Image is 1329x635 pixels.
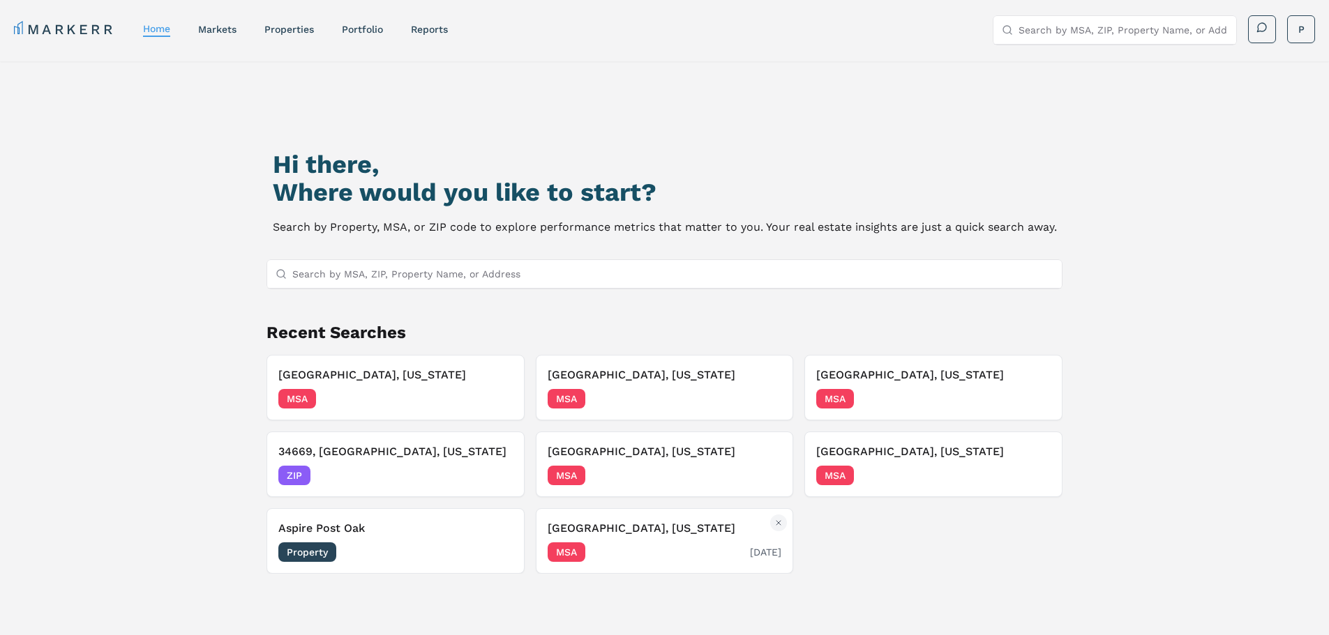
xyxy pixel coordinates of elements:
[548,367,782,383] h3: [GEOGRAPHIC_DATA], [US_STATE]
[143,23,170,34] a: home
[278,520,513,537] h3: Aspire Post Oak
[1287,15,1315,43] button: P
[536,355,794,420] button: Remove Sanford, Florida[GEOGRAPHIC_DATA], [US_STATE]MSA[DATE]
[804,431,1063,497] button: Remove Houston, Texas[GEOGRAPHIC_DATA], [US_STATE]MSA[DATE]
[481,468,513,482] span: [DATE]
[536,508,794,574] button: Remove Austin, Texas[GEOGRAPHIC_DATA], [US_STATE]MSA[DATE]
[481,392,513,406] span: [DATE]
[266,431,525,497] button: Remove 34669, Hudson, Florida34669, [GEOGRAPHIC_DATA], [US_STATE]ZIP[DATE]
[816,367,1051,383] h3: [GEOGRAPHIC_DATA], [US_STATE]
[1298,22,1305,36] span: P
[273,151,1057,178] h1: Hi there,
[278,389,316,408] span: MSA
[292,260,1054,288] input: Search by MSA, ZIP, Property Name, or Address
[278,542,336,562] span: Property
[278,443,513,460] h3: 34669, [GEOGRAPHIC_DATA], [US_STATE]
[548,520,782,537] h3: [GEOGRAPHIC_DATA], [US_STATE]
[411,24,448,35] a: reports
[1019,468,1051,482] span: [DATE]
[266,321,1063,344] h2: Recent Searches
[816,443,1051,460] h3: [GEOGRAPHIC_DATA], [US_STATE]
[198,24,236,35] a: markets
[481,545,513,559] span: [DATE]
[264,24,314,35] a: properties
[536,431,794,497] button: Remove Frisco, Texas[GEOGRAPHIC_DATA], [US_STATE]MSA[DATE]
[750,545,781,559] span: [DATE]
[266,355,525,420] button: Remove Denver, Colorado[GEOGRAPHIC_DATA], [US_STATE]MSA[DATE]
[548,542,585,562] span: MSA
[273,178,1057,206] h2: Where would you like to start?
[770,514,787,531] button: Remove Austin, Texas
[342,24,383,35] a: Portfolio
[816,389,854,408] span: MSA
[1019,16,1228,44] input: Search by MSA, ZIP, Property Name, or Address
[278,466,310,485] span: ZIP
[266,508,525,574] button: Remove Aspire Post OakAspire Post OakProperty[DATE]
[548,466,585,485] span: MSA
[14,20,115,39] a: MARKERR
[548,389,585,408] span: MSA
[273,217,1057,237] p: Search by Property, MSA, or ZIP code to explore performance metrics that matter to you. Your real...
[1019,392,1051,406] span: [DATE]
[750,468,781,482] span: [DATE]
[804,355,1063,420] button: Remove Nashville, Tennessee[GEOGRAPHIC_DATA], [US_STATE]MSA[DATE]
[548,443,782,460] h3: [GEOGRAPHIC_DATA], [US_STATE]
[750,392,781,406] span: [DATE]
[278,367,513,383] h3: [GEOGRAPHIC_DATA], [US_STATE]
[816,466,854,485] span: MSA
